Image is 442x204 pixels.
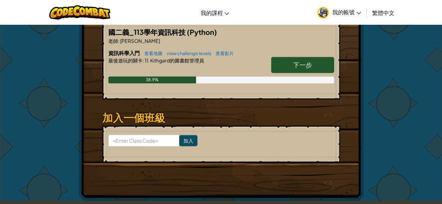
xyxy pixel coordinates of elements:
[187,28,217,36] span: (Python)
[108,76,196,83] div: 38.9%
[150,57,204,63] span: Kithgard的圖書館管理員
[108,57,143,63] span: 最後遊玩的關卡
[293,61,312,69] span: 下一步
[212,51,234,56] a: 查看影片
[108,38,118,44] span: 老師
[118,38,119,44] span: :
[108,50,141,56] span: 資訊科學入門
[372,9,394,16] span: 繁體中文
[197,3,232,22] a: 我的課程
[102,110,340,126] h3: 加入一個班級
[317,7,329,18] img: avatar
[108,135,179,146] input: <Enter Class Code>
[119,38,160,44] span: [PERSON_NAME]
[200,9,223,16] span: 我的課程
[163,51,211,56] a: view challenge levels
[144,57,150,63] span: 11.
[179,135,197,146] input: 加入
[369,3,398,22] a: 繁體中文
[314,1,364,23] a: 我的帳號
[332,8,361,16] span: 我的帳號
[143,57,144,63] span: :
[108,28,187,36] span: 國二義_113學年資訊科技
[49,5,110,20] img: CodeCombat logo
[141,51,162,56] a: 查看地圖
